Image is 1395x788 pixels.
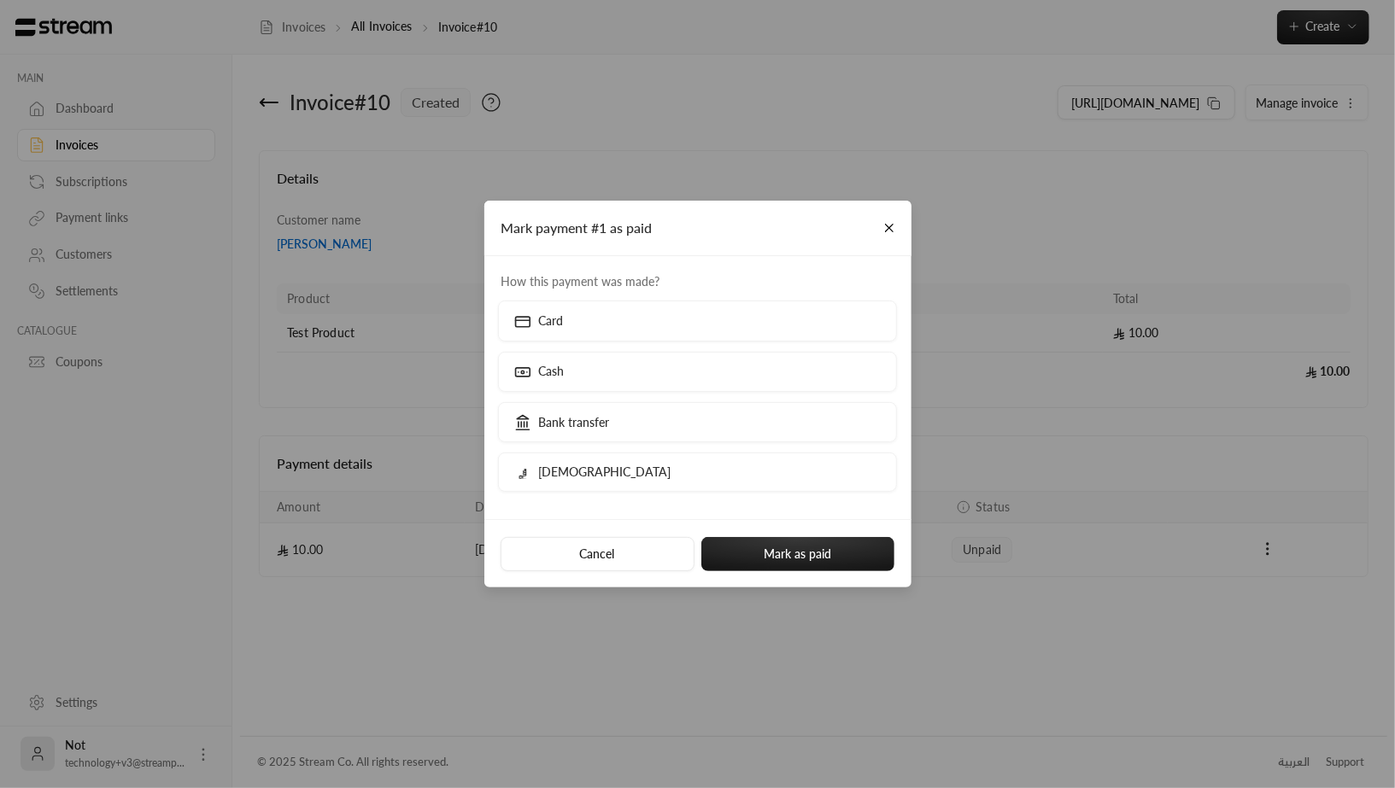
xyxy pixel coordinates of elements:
[538,414,609,431] p: Bank transfer
[493,273,903,290] span: How this payment was made?
[501,219,653,236] span: Mark payment #1 as paid
[538,312,563,330] p: Card
[874,213,904,243] button: Close
[538,363,564,380] p: Cash
[513,467,533,481] img: qurrah logo
[701,537,895,571] button: Mark as paid
[501,537,695,571] button: Cancel
[538,464,671,481] p: [DEMOGRAPHIC_DATA]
